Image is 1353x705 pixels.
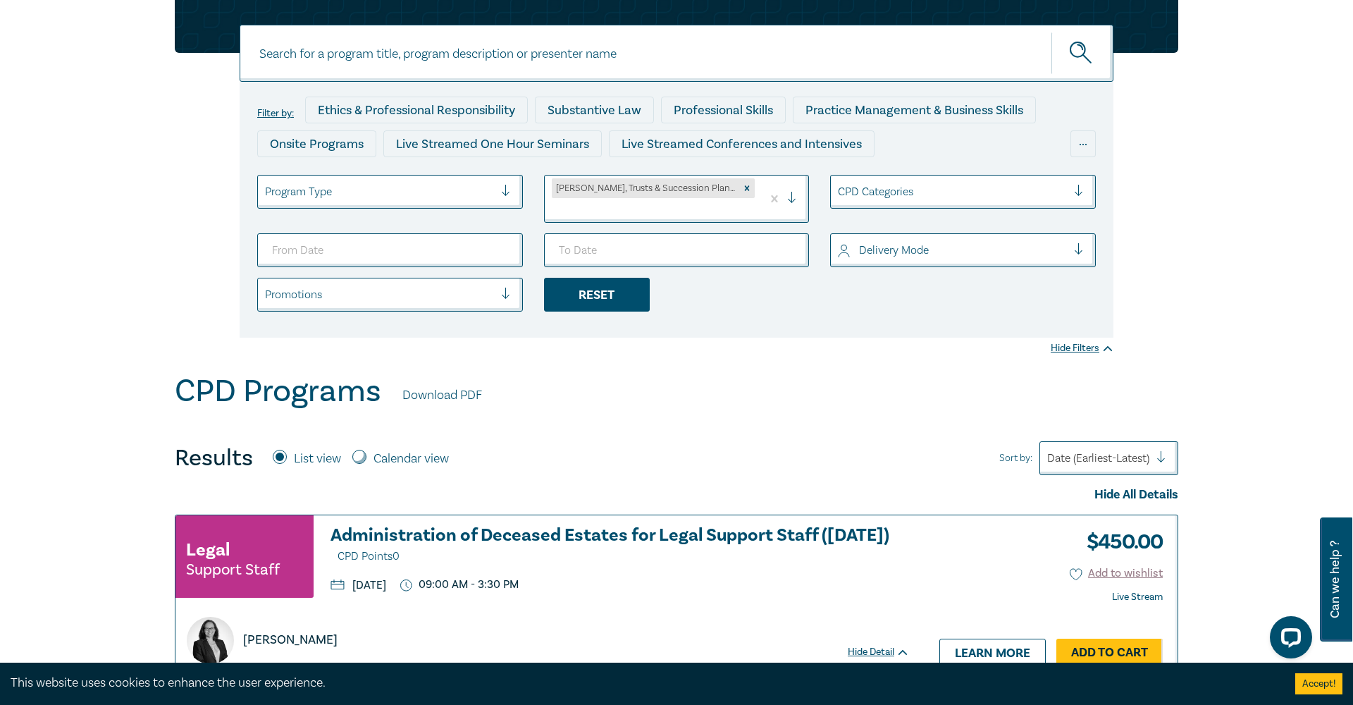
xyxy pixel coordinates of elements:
[939,639,1046,666] a: Learn more
[400,578,519,591] p: 09:00 AM - 3:30 PM
[544,278,650,312] div: Reset
[257,130,376,157] div: Onsite Programs
[330,580,386,591] p: [DATE]
[175,444,253,472] h4: Results
[609,130,875,157] div: Live Streamed Conferences and Intensives
[330,526,910,566] h3: Administration of Deceased Estates for Legal Support Staff ([DATE])
[402,386,482,405] a: Download PDF
[535,97,654,123] div: Substantive Law
[243,631,338,649] p: [PERSON_NAME]
[186,537,230,563] h3: Legal
[1047,450,1050,466] input: Sort by
[175,373,381,410] h1: CPD Programs
[848,645,925,659] div: Hide Detail
[552,202,555,218] input: select
[257,108,294,119] label: Filter by:
[265,184,268,200] input: select
[1051,341,1113,355] div: Hide Filters
[793,97,1036,123] div: Practice Management & Business Skills
[265,287,268,302] input: select
[305,97,528,123] div: Ethics & Professional Responsibility
[488,164,650,191] div: Pre-Recorded Webcasts
[838,243,841,258] input: select
[175,486,1178,504] div: Hide All Details
[187,617,234,664] img: https://s3.ap-southeast-2.amazonaws.com/leo-cussen-store-production-content/Contacts/Naomi%20Guye...
[257,164,481,191] div: Live Streamed Practical Workshops
[240,25,1113,82] input: Search for a program title, program description or presenter name
[257,233,523,267] input: From Date
[1259,611,1318,670] iframe: LiveChat chat widget
[544,233,810,267] input: To Date
[838,184,841,200] input: select
[661,97,786,123] div: Professional Skills
[330,526,910,566] a: Administration of Deceased Estates for Legal Support Staff ([DATE]) CPD Points0
[1070,565,1163,582] button: Add to wishlist
[1070,130,1096,157] div: ...
[1056,639,1163,666] a: Add to Cart
[999,450,1032,466] span: Sort by:
[373,450,449,468] label: Calendar view
[383,130,602,157] div: Live Streamed One Hour Seminars
[1295,673,1342,694] button: Accept cookies
[552,178,740,198] div: [PERSON_NAME], Trusts & Succession Planning
[294,450,341,468] label: List view
[739,178,755,198] div: Remove Wills, Trusts & Succession Planning
[657,164,811,191] div: 10 CPD Point Packages
[1328,526,1342,633] span: Can we help ?
[186,563,280,577] small: Support Staff
[338,549,400,563] span: CPD Points 0
[11,674,1274,692] div: This website uses cookies to enhance the user experience.
[818,164,948,191] div: National Programs
[1112,591,1163,603] strong: Live Stream
[1076,526,1163,558] h3: $ 450.00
